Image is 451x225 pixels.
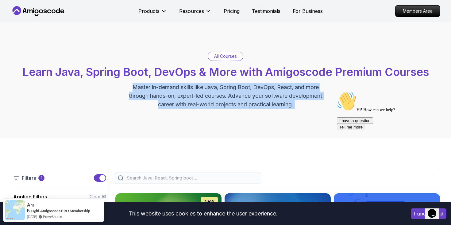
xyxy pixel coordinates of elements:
img: :wave: [2,2,22,22]
span: Learn Java, Spring Boot, DevOps & More with Amigoscode Premium Courses [22,65,429,79]
span: [DATE] [27,214,37,219]
a: Pricing [224,7,240,15]
p: Resources [179,7,204,15]
p: Filters [22,174,36,182]
span: Ara [27,202,35,207]
a: For Business [293,7,323,15]
button: I have a question [2,28,39,35]
span: Hi! How can we help? [2,18,61,23]
p: Members Area [395,6,440,17]
a: Amigoscode PRO Membership [40,208,90,213]
p: Master in-demand skills like Java, Spring Boot, DevOps, React, and more through hands-on, expert-... [122,83,329,109]
a: Testimonials [252,7,280,15]
button: Accept cookies [411,208,446,219]
div: 👋Hi! How can we help?I have a questionTell me more [2,2,113,41]
button: Tell me more [2,35,31,41]
p: Products [138,7,160,15]
iframe: chat widget [334,89,445,197]
a: Members Area [395,5,440,17]
button: Resources [179,7,211,20]
p: NEW [204,199,214,205]
h2: Applied Filters [13,193,47,200]
button: Products [138,7,167,20]
iframe: chat widget [425,200,445,219]
input: Search Java, React, Spring boot ... [126,175,257,181]
span: Bought [27,208,40,213]
p: All Courses [214,53,237,59]
a: ProveSource [43,214,62,219]
img: provesource social proof notification image [5,200,25,220]
p: 1 [41,176,42,180]
button: Clear All [90,194,106,200]
div: This website uses cookies to enhance the user experience. [5,207,402,220]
